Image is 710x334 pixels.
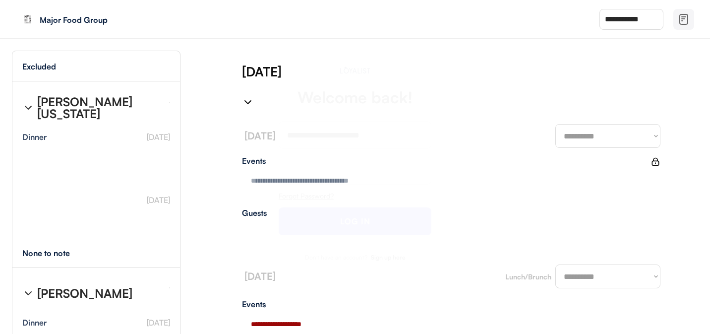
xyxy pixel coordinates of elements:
strong: Sign up here [371,254,406,261]
div: Welcome back! [297,89,413,105]
u: Forgot Password? [279,192,334,200]
div: Don't have an account? [305,255,367,261]
button: LOG IN [279,207,431,235]
img: Main.svg [338,67,372,73]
